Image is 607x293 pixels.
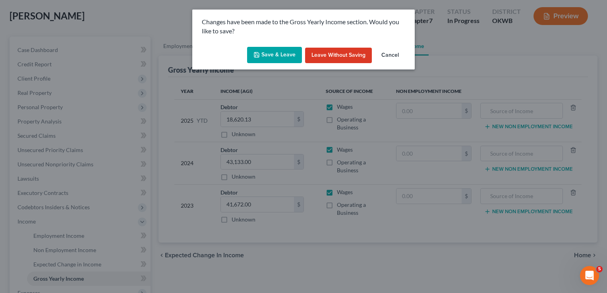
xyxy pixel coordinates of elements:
[305,48,372,64] button: Leave without Saving
[596,266,603,272] span: 5
[202,17,405,36] p: Changes have been made to the Gross Yearly Income section. Would you like to save?
[375,48,405,64] button: Cancel
[580,266,599,285] iframe: Intercom live chat
[247,47,302,64] button: Save & Leave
